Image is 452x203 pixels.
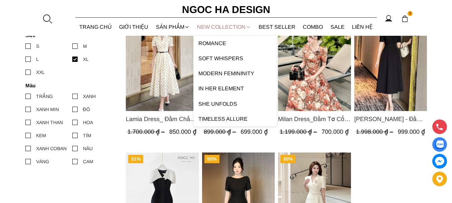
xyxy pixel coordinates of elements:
[176,2,276,18] a: Ngoc Ha Design
[36,93,53,100] div: TRẮNG
[327,18,349,36] a: SALE
[36,56,39,63] div: L
[36,132,46,139] div: KEM
[76,18,116,36] a: TRANG CHỦ
[193,111,277,126] a: Timeless Allure
[36,158,49,165] div: VÀNG
[193,18,255,36] a: NEW COLLECTION
[278,14,351,111] img: Milan Dress_Đầm Tơ Cổ Tròn Đính Hoa, Tùng Xếp Ly D893
[299,18,327,36] a: Combo
[169,128,196,135] span: 850.000 ₫
[193,51,277,66] a: Soft Whispers
[354,14,427,111] a: Product image - Irene Dress - Đầm Vest Dáng Xòe Kèm Đai D713
[36,69,45,76] div: XXL
[83,132,91,139] div: TÍM
[152,18,194,36] div: SẢN PHẨM
[278,114,351,124] a: Link to Milan Dress_Đầm Tơ Cổ Tròn Đính Hoa, Tùng Xếp Ly D893
[127,128,166,135] span: 1.700.000 ₫
[83,56,89,63] div: XL
[36,42,39,50] div: S
[36,106,59,113] div: XANH MIN
[348,18,377,36] a: LIÊN HỆ
[193,81,277,96] a: In Her Element
[115,18,152,36] a: GIỚI THIỆU
[240,128,267,135] span: 699.000 ₫
[278,114,351,124] span: Milan Dress_Đầm Tơ Cổ Tròn [PERSON_NAME], Tùng Xếp Ly D893
[397,128,425,135] span: 999.000 ₫
[126,114,199,124] a: Link to Lamia Dress_ Đầm Chấm Bi Cổ Vest Màu Kem D1003
[278,14,351,111] a: Product image - Milan Dress_Đầm Tơ Cổ Tròn Đính Hoa, Tùng Xếp Ly D893
[401,15,409,22] img: img-CART-ICON-ksit0nf1
[193,36,277,51] a: ROMANCE
[193,66,277,81] a: Modern Femininity
[83,158,93,165] div: CAM
[354,114,427,124] span: [PERSON_NAME] - Đầm Vest Dáng Xòe Kèm Đai D713
[432,137,447,152] a: Display image
[408,11,413,16] span: 0
[83,119,93,126] div: HOA
[432,154,447,169] a: messenger
[193,96,277,111] a: SHE UNFOLDS
[83,93,96,100] div: XANH
[25,83,115,88] h4: Màu
[83,145,93,152] div: NÂU
[356,128,394,135] span: 1.998.000 ₫
[83,106,90,113] div: ĐỎ
[36,145,67,152] div: XANH COBAN
[126,14,199,111] img: Lamia Dress_ Đầm Chấm Bi Cổ Vest Màu Kem D1003
[126,114,199,124] span: Lamia Dress_ Đầm Chấm Bi Cổ Vest Màu Kem D1003
[354,114,427,124] a: Link to Irene Dress - Đầm Vest Dáng Xòe Kèm Đai D713
[203,128,237,135] span: 899.000 ₫
[435,140,444,149] img: Display image
[83,42,87,50] div: M
[36,119,63,126] div: XANH THAN
[126,14,199,111] a: Product image - Lamia Dress_ Đầm Chấm Bi Cổ Vest Màu Kem D1003
[322,128,349,135] span: 700.000 ₫
[354,14,427,111] img: Irene Dress - Đầm Vest Dáng Xòe Kèm Đai D713
[255,18,299,36] a: BEST SELLER
[280,128,319,135] span: 1.199.000 ₫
